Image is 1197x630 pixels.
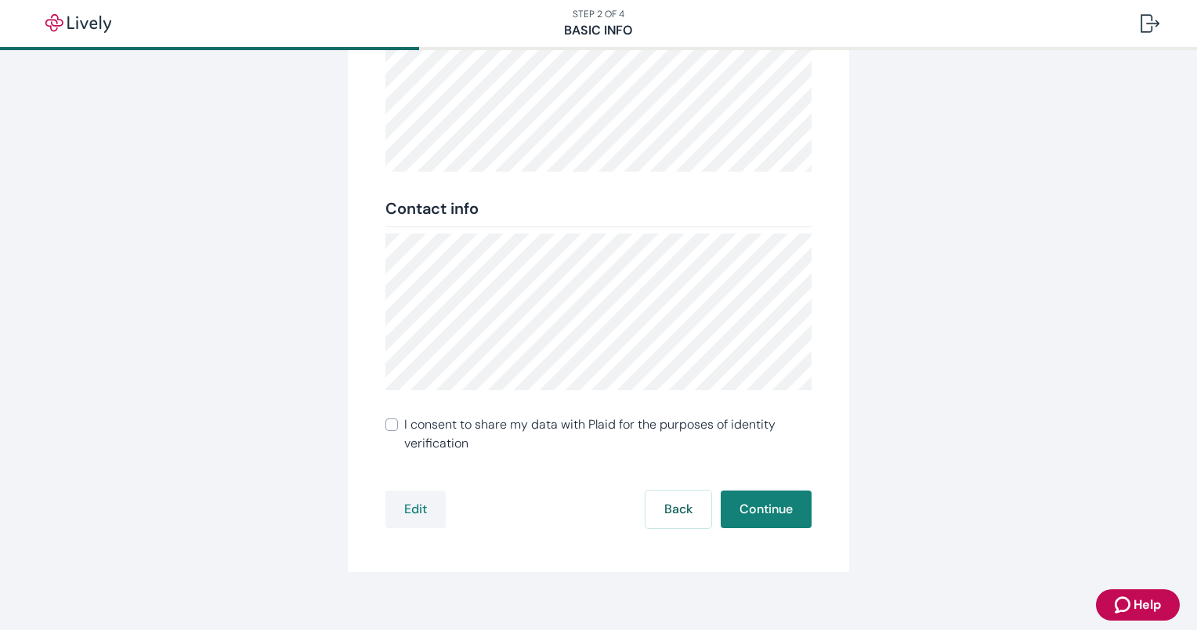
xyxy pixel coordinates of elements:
[1134,596,1161,614] span: Help
[385,491,446,528] button: Edit
[34,14,122,33] img: Lively
[721,491,812,528] button: Continue
[1128,5,1172,42] button: Log out
[404,415,812,453] span: I consent to share my data with Plaid for the purposes of identity verification
[385,197,812,220] div: Contact info
[1115,596,1134,614] svg: Zendesk support icon
[646,491,711,528] button: Back
[1096,589,1180,621] button: Zendesk support iconHelp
